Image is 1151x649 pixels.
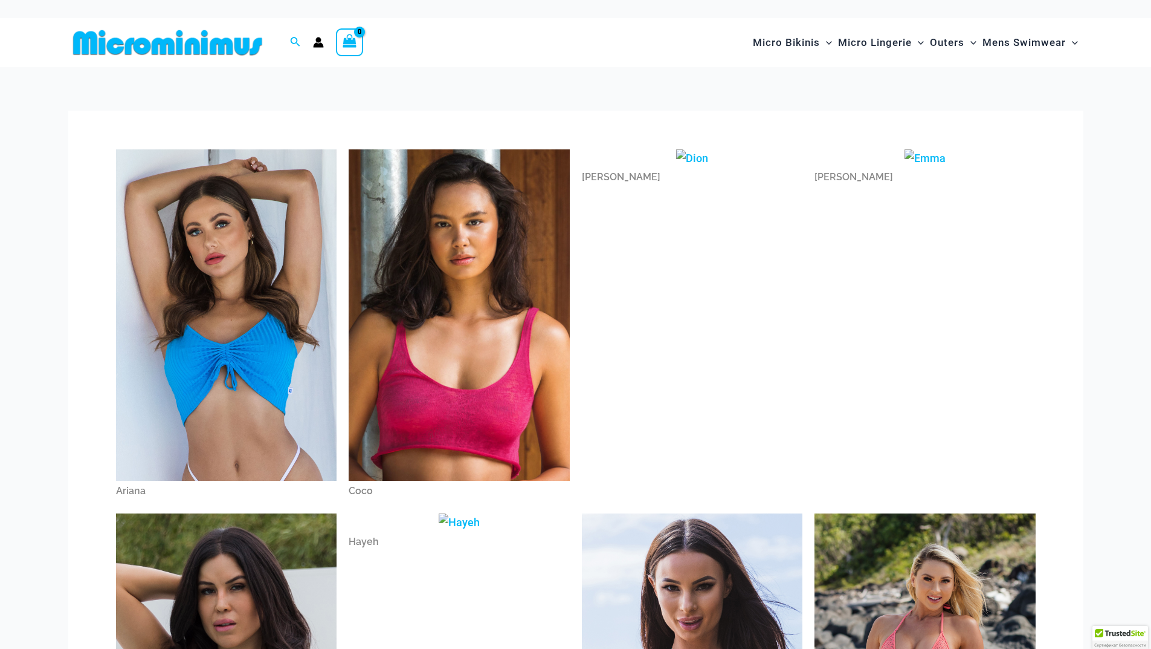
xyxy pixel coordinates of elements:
[930,27,964,58] span: Outers
[349,149,570,501] a: CocoCoco
[290,35,301,50] a: Search icon link
[313,37,324,48] a: Account icon link
[964,27,976,58] span: Menu Toggle
[979,24,1081,61] a: Mens SwimwearMenu ToggleMenu Toggle
[116,149,337,501] a: ArianaAriana
[838,27,912,58] span: Micro Lingerie
[116,481,337,501] div: Ariana
[582,149,803,188] a: Dion[PERSON_NAME]
[927,24,979,61] a: OutersMenu ToggleMenu Toggle
[1092,626,1148,649] div: TrustedSite Certified
[349,532,570,552] div: Hayeh
[582,167,803,188] div: [PERSON_NAME]
[336,28,364,56] a: View Shopping Cart, empty
[68,29,267,56] img: MM SHOP LOGO FLAT
[349,149,570,481] img: Coco
[116,149,337,481] img: Ariana
[753,27,820,58] span: Micro Bikinis
[982,27,1066,58] span: Mens Swimwear
[349,514,570,552] a: HayehHayeh
[904,149,946,168] img: Emma
[349,481,570,501] div: Coco
[750,24,835,61] a: Micro BikinisMenu ToggleMenu Toggle
[1066,27,1078,58] span: Menu Toggle
[814,167,1036,188] div: [PERSON_NAME]
[439,514,480,532] img: Hayeh
[676,149,708,168] img: Dion
[835,24,927,61] a: Micro LingerieMenu ToggleMenu Toggle
[814,149,1036,188] a: Emma[PERSON_NAME]
[820,27,832,58] span: Menu Toggle
[912,27,924,58] span: Menu Toggle
[748,22,1083,63] nav: Site Navigation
